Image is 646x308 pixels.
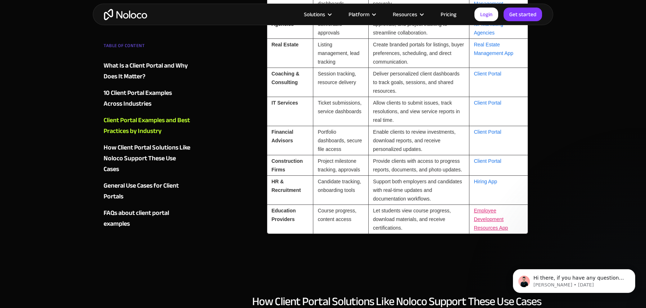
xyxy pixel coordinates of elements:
[368,39,469,68] td: Create branded portals for listings, buyer preferences, scheduling, and direct communication.
[104,180,191,202] a: General Use Cases for Client Portals
[313,68,368,97] td: Session tracking, resource delivery
[393,10,417,19] div: Resources
[474,42,513,56] a: Real Estate Management App
[368,126,469,155] td: Enable clients to review investments, download reports, and receive personalized updates.
[474,158,501,164] a: Client Portal
[313,126,368,155] td: Portfolio dashboards, secure file access
[474,100,501,106] a: Client Portal
[474,13,518,36] a: Client Portal Builder for Marketing Agencies
[104,60,191,82] a: What Is a Client Portal and Why Does It Matter?
[272,129,294,143] strong: Financial Advisors
[272,158,303,173] strong: Construction Firms
[474,8,498,21] a: Login
[272,100,298,106] strong: IT Services
[313,205,368,234] td: Course progress, content access
[504,8,542,21] a: Get started
[474,129,501,135] a: Client Portal
[349,10,369,19] div: Platform
[104,88,191,109] a: 10 Client Portal Examples Across Industries
[104,115,191,137] a: Client Portal Examples and Best Practices by Industry
[272,179,301,193] strong: HR & Recruitment
[502,254,646,304] iframe: Intercom notifications message
[368,205,469,234] td: Let students view course progress, download materials, and receive certifications.
[384,10,432,19] div: Resources
[272,42,299,47] strong: Real Estate
[474,208,508,231] a: Employee Development Resources App
[313,39,368,68] td: Listing management, lead tracking
[295,10,340,19] div: Solutions
[313,155,368,176] td: Project milestone tracking, approvals
[340,10,384,19] div: Platform
[304,10,325,19] div: Solutions
[368,176,469,205] td: Support both employers and candidates with real-time updates and documentation workflows.
[104,142,191,175] a: How Client Portal Solutions Like Noloco Support These Use Cases
[432,10,465,19] a: Pricing
[104,9,147,20] a: home
[313,176,368,205] td: Candidate tracking, onboarding tools
[368,68,469,97] td: Deliver personalized client dashboards to track goals, sessions, and shared resources.
[313,97,368,126] td: Ticket submissions, service dashboards
[368,97,469,126] td: Allow clients to submit issues, track resolutions, and view service reports in real time.
[252,263,542,277] h2: ‍
[104,208,191,229] a: FAQs about client portal examples
[104,40,191,55] div: TABLE OF CONTENT
[272,208,296,222] strong: Education Providers
[474,179,497,184] a: Hiring App
[474,71,501,77] a: Client Portal
[272,71,300,85] strong: Coaching & Consulting
[368,155,469,176] td: Provide clients with access to progress reports, documents, and photo updates.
